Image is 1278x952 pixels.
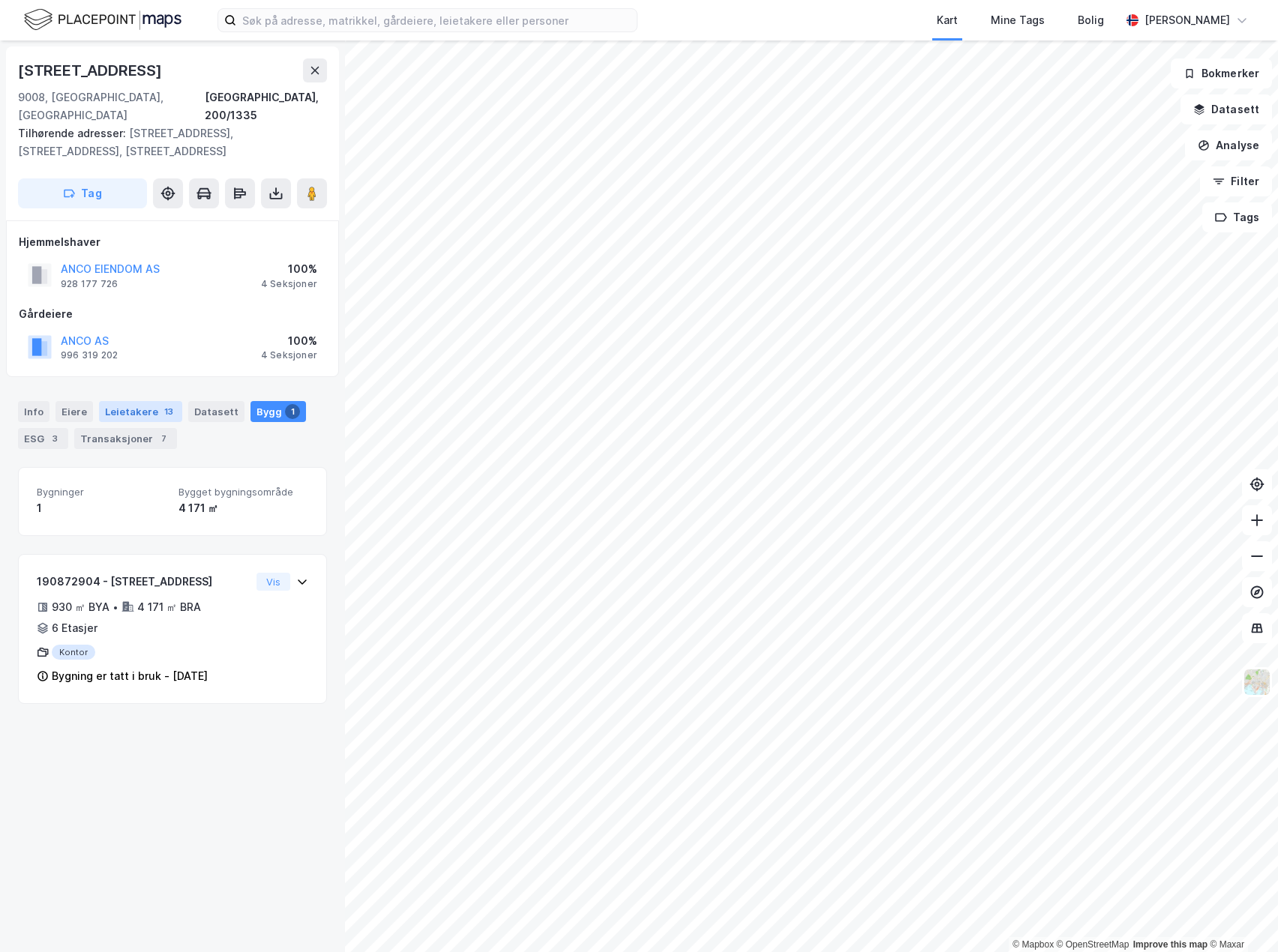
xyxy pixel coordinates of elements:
button: Vis [256,573,290,591]
div: Bolig [1078,11,1104,29]
div: Datasett [188,401,244,422]
div: 4 Seksjoner [261,349,317,361]
div: 100% [261,260,317,278]
div: ESG [18,428,68,449]
div: 9008, [GEOGRAPHIC_DATA], [GEOGRAPHIC_DATA] [18,88,205,124]
div: Info [18,401,49,422]
div: Kart [937,11,958,29]
span: Tilhørende adresser: [18,127,129,139]
button: Tag [18,178,147,208]
button: Datasett [1180,94,1272,124]
div: • [112,601,118,613]
button: Filter [1200,166,1272,196]
div: 928 177 726 [61,278,118,290]
input: Søk på adresse, matrikkel, gårdeiere, leietakere eller personer [236,9,637,31]
div: Transaksjoner [74,428,177,449]
div: 930 ㎡ BYA [52,598,109,616]
div: 1 [285,404,300,419]
div: Bygning er tatt i bruk - [DATE] [52,667,208,685]
button: Tags [1202,202,1272,232]
div: [STREET_ADDRESS], [STREET_ADDRESS], [STREET_ADDRESS] [18,124,315,160]
div: [GEOGRAPHIC_DATA], 200/1335 [205,88,327,124]
div: [STREET_ADDRESS] [18,58,165,82]
div: 6 Etasjer [52,619,97,637]
div: 100% [261,332,317,350]
div: Leietakere [99,401,182,422]
img: logo.f888ab2527a4732fd821a326f86c7f29.svg [24,7,181,33]
div: 13 [161,404,176,419]
div: 4 171 ㎡ [178,499,308,517]
a: Mapbox [1012,939,1054,950]
span: Bygninger [37,486,166,498]
div: 4 Seksjoner [261,278,317,290]
img: Z [1243,668,1271,696]
div: 4 171 ㎡ BRA [137,598,201,616]
div: Eiere [55,401,93,422]
button: Bokmerker [1171,58,1272,88]
div: Kontrollprogram for chat [1203,880,1278,952]
iframe: Chat Widget [1203,880,1278,952]
div: [PERSON_NAME] [1144,11,1230,29]
div: 7 [156,431,171,446]
div: Gårdeiere [19,305,326,323]
a: OpenStreetMap [1057,939,1129,950]
div: Hjemmelshaver [19,233,326,251]
div: 190872904 - [STREET_ADDRESS] [37,573,250,591]
span: Bygget bygningsområde [178,486,308,498]
div: Mine Tags [991,11,1045,29]
div: Bygg [250,401,306,422]
button: Analyse [1185,130,1272,160]
a: Improve this map [1133,939,1207,950]
div: 1 [37,499,166,517]
div: 996 319 202 [61,349,118,361]
div: 3 [47,431,62,446]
